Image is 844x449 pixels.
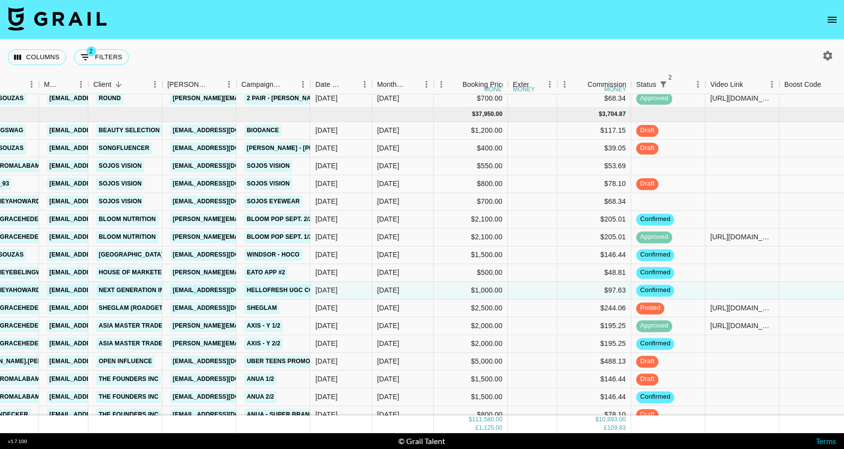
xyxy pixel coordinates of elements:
[656,77,670,91] button: Show filters
[315,374,338,384] div: 8/14/2025
[434,282,508,299] div: $1,000.00
[631,75,705,94] div: Status
[47,302,157,314] a: [EMAIL_ADDRESS][DOMAIN_NAME]
[377,94,399,104] div: Aug '25
[315,161,338,171] div: 8/27/2025
[377,374,399,384] div: Sep '25
[434,175,508,193] div: $800.00
[377,197,399,207] div: Sep '25
[47,284,157,297] a: [EMAIL_ADDRESS][DOMAIN_NAME]
[377,126,399,136] div: Sep '25
[377,144,399,153] div: Sep '25
[244,178,292,190] a: Sojos Vision
[170,178,281,190] a: [EMAIL_ADDRESS][DOMAIN_NAME]
[244,266,288,279] a: Eato App #2
[377,161,399,171] div: Sep '25
[434,371,508,388] div: $1,500.00
[513,86,535,92] div: money
[469,416,472,424] div: $
[419,77,434,92] button: Menu
[434,211,508,228] div: $2,100.00
[710,94,774,104] div: https://www.tiktok.com/@sophiasouzas/video/7535123685158554894
[557,77,572,92] button: Menu
[344,77,357,91] button: Sort
[636,304,664,313] span: posted
[244,142,356,154] a: [PERSON_NAME] - [PERSON_NAME]
[96,178,144,190] a: SOJOS Vision
[434,335,508,353] div: $2,000.00
[449,77,462,91] button: Sort
[170,266,331,279] a: [PERSON_NAME][EMAIL_ADDRESS][DOMAIN_NAME]
[743,77,757,91] button: Sort
[96,373,161,385] a: The Founders Inc
[47,266,157,279] a: [EMAIL_ADDRESS][DOMAIN_NAME]
[244,160,292,172] a: Sojos Vision
[96,320,194,332] a: Asia Master Trade Co., Ltd.
[315,197,338,207] div: 8/25/2025
[170,142,281,154] a: [EMAIL_ADDRESS][DOMAIN_NAME]
[315,392,338,402] div: 8/14/2025
[670,77,684,91] button: Sort
[244,391,276,403] a: ANUA 2/2
[377,215,399,224] div: Sep '25
[636,286,674,296] span: confirmed
[377,232,399,242] div: Sep '25
[710,303,774,313] div: https://www.tiktok.com/@kaylangracehedenskog/video/7544038643967479071
[170,284,281,297] a: [EMAIL_ADDRESS][DOMAIN_NAME]
[557,282,631,299] div: $97.63
[636,357,658,367] span: draft
[557,264,631,282] div: $48.81
[244,302,279,314] a: SHEGLAM
[296,77,310,92] button: Menu
[315,410,338,420] div: 8/22/2025
[244,231,315,243] a: Bloom Pop Sept. 1/2
[434,388,508,406] div: $1,500.00
[96,302,213,314] a: Sheglam (RoadGet Business PTE)
[636,251,674,260] span: confirmed
[636,268,674,278] span: confirmed
[47,92,157,105] a: [EMAIL_ADDRESS][DOMAIN_NAME]
[244,195,302,208] a: Sojos Eyewear
[475,424,479,433] div: £
[167,75,208,94] div: [PERSON_NAME]
[377,357,399,367] div: Sep '25
[475,111,502,119] div: 37,950.00
[542,77,557,92] button: Menu
[656,77,670,91] div: 2 active filters
[47,160,157,172] a: [EMAIL_ADDRESS][DOMAIN_NAME]
[315,357,338,367] div: 8/21/2025
[636,126,658,136] span: draft
[604,424,608,433] div: £
[96,409,161,421] a: The Founders Inc
[434,299,508,317] div: $2,500.00
[162,75,236,94] div: Booker
[315,94,338,104] div: 7/31/2025
[434,140,508,157] div: $400.00
[557,122,631,140] div: $117.15
[96,266,173,279] a: House of Marketers
[821,77,835,91] button: Sort
[574,77,587,91] button: Sort
[170,355,281,368] a: [EMAIL_ADDRESS][DOMAIN_NAME]
[96,160,144,172] a: SOJOS Vision
[86,46,96,56] span: 2
[472,111,475,119] div: $
[96,195,144,208] a: SOJOS Vision
[557,335,631,353] div: $195.25
[96,355,154,368] a: Open Influence
[377,339,399,349] div: Sep '25
[244,124,281,137] a: Biodance
[96,213,158,225] a: Bloom Nutrition
[315,286,338,296] div: 9/4/2025
[816,436,836,446] a: Terms
[8,438,27,445] div: v 1.7.100
[434,246,508,264] div: $1,500.00
[557,140,631,157] div: $39.05
[39,75,88,94] div: Manager
[47,213,157,225] a: [EMAIL_ADDRESS][DOMAIN_NAME]
[170,195,281,208] a: [EMAIL_ADDRESS][DOMAIN_NAME]
[607,424,626,433] div: 109.83
[557,175,631,193] div: $78.10
[462,75,506,94] div: Booking Price
[705,75,779,94] div: Video Link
